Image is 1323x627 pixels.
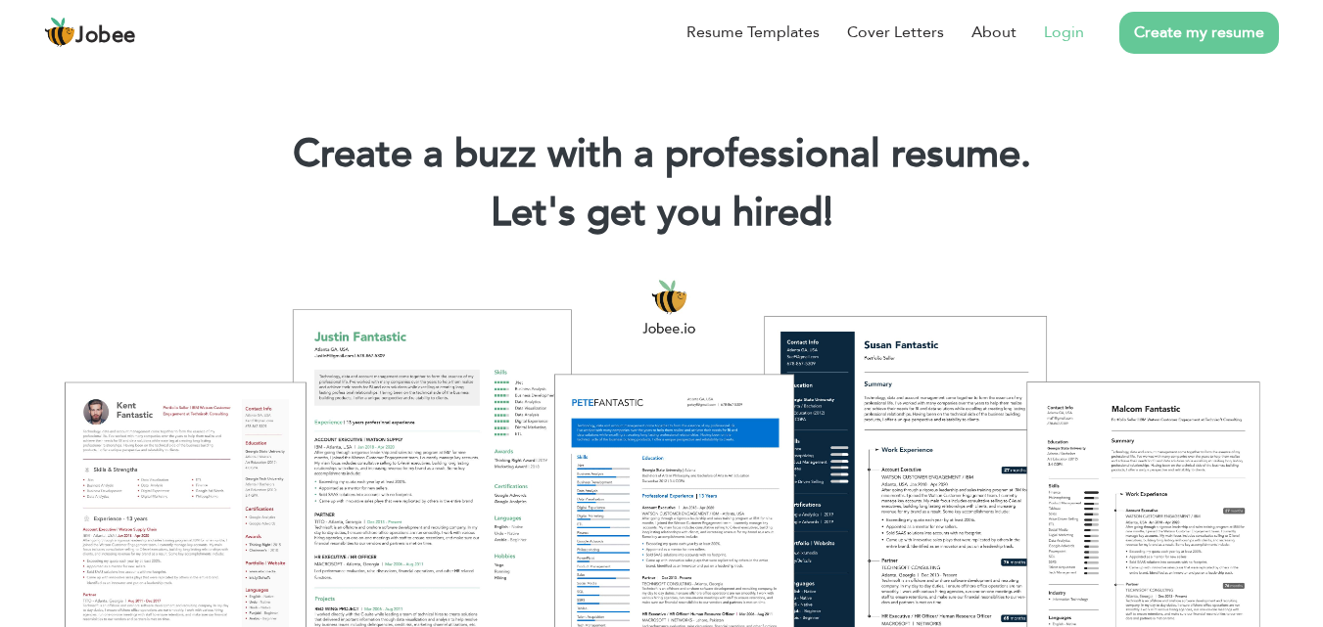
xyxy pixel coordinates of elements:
[75,25,136,47] span: Jobee
[824,186,832,240] span: |
[29,129,1294,180] h1: Create a buzz with a professional resume.
[587,186,833,240] span: get you hired!
[29,188,1294,239] h2: Let's
[1119,12,1279,54] a: Create my resume
[44,17,136,48] a: Jobee
[971,21,1016,44] a: About
[686,21,820,44] a: Resume Templates
[44,17,75,48] img: jobee.io
[1044,21,1084,44] a: Login
[847,21,944,44] a: Cover Letters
